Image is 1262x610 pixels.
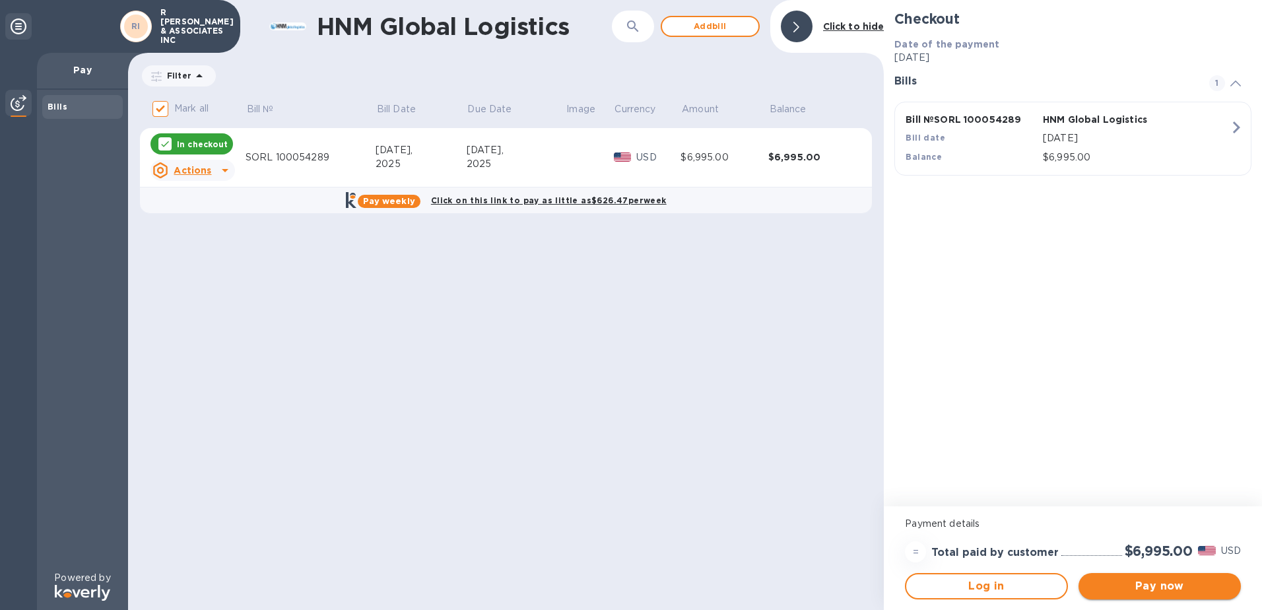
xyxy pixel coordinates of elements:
button: Bill №SORL 100054289HNM Global LogisticsBill date[DATE]Balance$6,995.00 [894,102,1251,176]
button: Log in [905,573,1067,599]
div: 2025 [467,157,566,171]
u: Actions [174,165,211,176]
p: In checkout [177,139,228,150]
p: Payment details [905,517,1241,531]
p: [DATE] [1043,131,1230,145]
p: Due Date [467,102,512,116]
div: [DATE], [376,143,467,157]
p: USD [636,151,681,164]
p: Filter [162,70,191,81]
p: Image [566,102,595,116]
p: R [PERSON_NAME] & ASSOCIATES INC [160,8,226,45]
span: Due Date [467,102,529,116]
p: [DATE] [894,51,1251,65]
b: Balance [906,152,942,162]
span: Bill Date [377,102,433,116]
h1: HNM Global Logistics [317,13,577,40]
b: Click to hide [823,21,884,32]
span: Balance [770,102,824,116]
p: Bill № SORL 100054289 [906,113,1038,126]
p: Bill № [247,102,274,116]
span: 1 [1209,75,1225,91]
p: Pay [48,63,117,77]
p: USD [1221,544,1241,558]
b: Date of the payment [894,39,999,50]
span: Log in [917,578,1055,594]
p: Amount [682,102,719,116]
img: USD [614,152,632,162]
div: 2025 [376,157,467,171]
div: [DATE], [467,143,566,157]
span: Pay now [1089,578,1230,594]
p: HNM Global Logistics [1043,113,1175,126]
p: Mark all [174,102,209,116]
img: USD [1198,546,1216,555]
p: Balance [770,102,807,116]
h2: $6,995.00 [1125,543,1193,559]
b: Click on this link to pay as little as $626.47 per week [431,195,667,205]
div: $6,995.00 [768,151,856,164]
span: Bill № [247,102,291,116]
span: Amount [682,102,736,116]
b: Bills [48,102,67,112]
div: = [905,541,926,562]
div: $6,995.00 [681,151,768,164]
div: SORL 100054289 [246,151,376,164]
b: RI [131,21,141,31]
b: Pay weekly [363,196,415,206]
p: $6,995.00 [1043,151,1230,164]
h3: Bills [894,75,1193,88]
h3: Total paid by customer [931,547,1059,559]
button: Pay now [1079,573,1241,599]
p: Bill Date [377,102,416,116]
span: Add bill [673,18,748,34]
p: Powered by [54,571,110,585]
p: Currency [614,102,655,116]
button: Addbill [661,16,760,37]
h2: Checkout [894,11,1251,27]
img: Logo [55,585,110,601]
b: Bill date [906,133,945,143]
